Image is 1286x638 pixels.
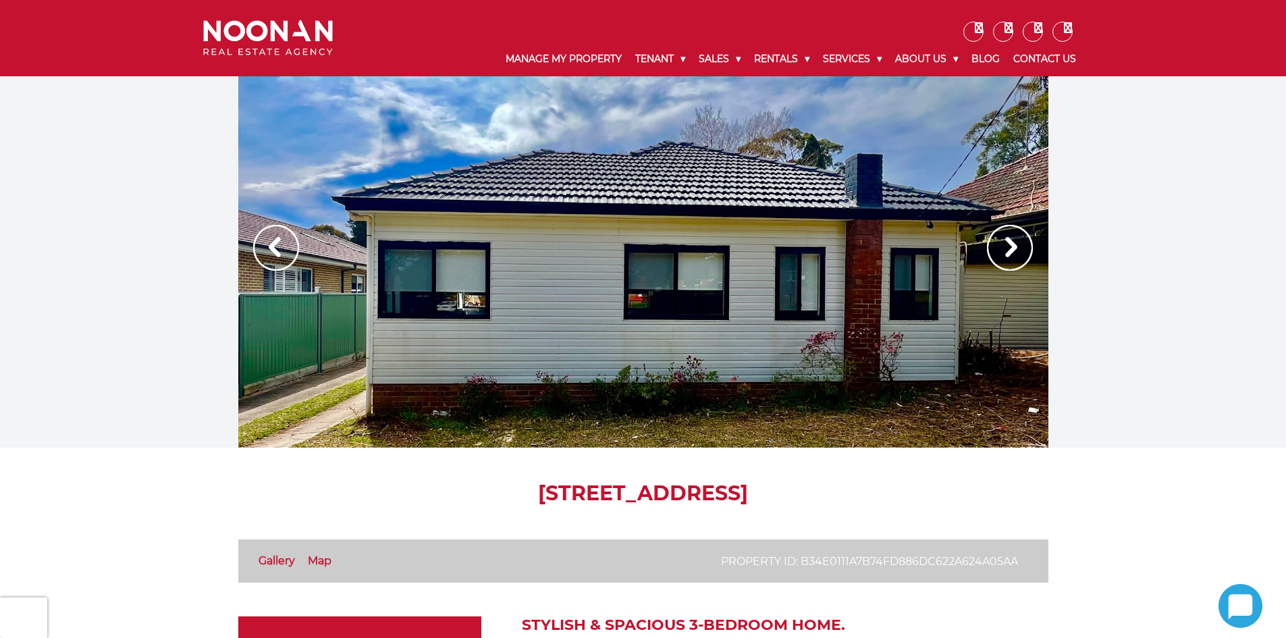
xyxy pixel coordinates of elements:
a: Services [816,42,888,76]
img: Arrow slider [987,225,1033,271]
img: Noonan Real Estate Agency [203,20,333,56]
h2: Stylish & Spacious 3-Bedroom Home. [522,616,1048,634]
a: Manage My Property [499,42,628,76]
a: Contact Us [1007,42,1083,76]
a: About Us [888,42,965,76]
img: Arrow slider [253,225,299,271]
a: Blog [965,42,1007,76]
a: Map [308,554,331,567]
h1: [STREET_ADDRESS] [238,481,1048,506]
a: Gallery [259,554,295,567]
p: Property ID: b34e0111a7b74fd886dc622a624a05aa [721,553,1018,570]
a: Sales [692,42,747,76]
a: Rentals [747,42,816,76]
a: Tenant [628,42,692,76]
